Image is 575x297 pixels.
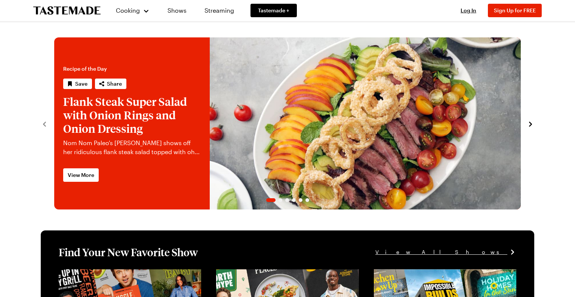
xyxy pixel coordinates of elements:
[292,198,296,202] span: Go to slide 4
[63,168,99,182] a: View More
[68,171,94,179] span: View More
[285,198,289,202] span: Go to slide 3
[54,37,521,209] div: 1 / 6
[116,7,140,14] span: Cooking
[374,270,476,277] a: View full content for [object Object]
[488,4,542,17] button: Sign Up for FREE
[453,7,483,14] button: Log In
[266,198,276,202] span: Go to slide 1
[279,198,282,202] span: Go to slide 2
[299,198,302,202] span: Go to slide 5
[41,119,48,128] button: navigate to previous item
[59,270,161,277] a: View full content for [object Object]
[250,4,297,17] a: Tastemade +
[258,7,289,14] span: Tastemade +
[75,80,87,88] span: Save
[375,248,516,256] a: View All Shows
[33,6,101,15] a: To Tastemade Home Page
[527,119,534,128] button: navigate to next item
[107,80,122,88] span: Share
[494,7,536,13] span: Sign Up for FREE
[63,79,92,89] button: Save recipe
[216,270,318,277] a: View full content for [object Object]
[59,245,198,259] h1: Find Your New Favorite Show
[305,198,309,202] span: Go to slide 6
[95,79,126,89] button: Share
[116,1,150,19] button: Cooking
[375,248,507,256] span: View All Shows
[461,7,476,13] span: Log In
